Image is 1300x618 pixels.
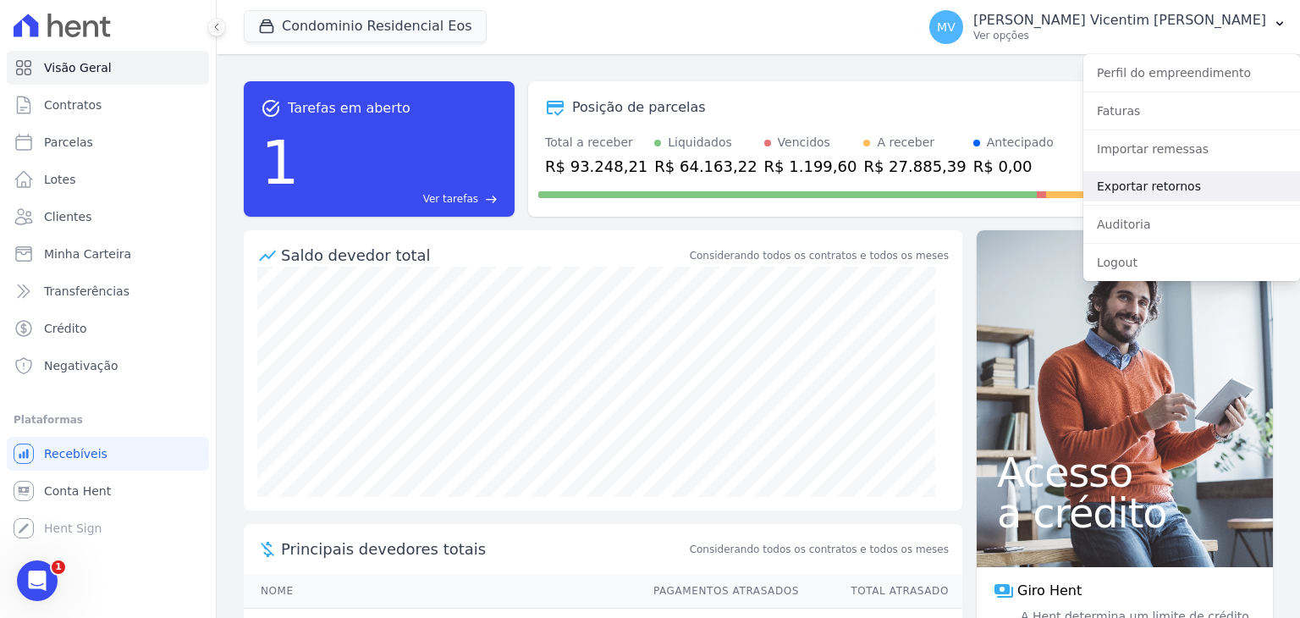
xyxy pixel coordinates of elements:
[572,97,706,118] div: Posição de parcelas
[997,452,1253,493] span: Acesso
[1083,58,1300,88] a: Perfil do empreendimento
[7,349,209,383] a: Negativação
[244,10,487,42] button: Condominio Residencial Eos
[44,171,76,188] span: Lotes
[7,274,209,308] a: Transferências
[17,560,58,601] iframe: Intercom live chat
[261,98,281,119] span: task_alt
[1083,247,1300,278] a: Logout
[545,155,647,178] div: R$ 93.248,21
[690,248,949,263] div: Considerando todos os contratos e todos os meses
[7,51,209,85] a: Visão Geral
[52,560,65,574] span: 1
[1083,134,1300,164] a: Importar remessas
[973,12,1266,29] p: [PERSON_NAME] Vicentim [PERSON_NAME]
[863,155,966,178] div: R$ 27.885,39
[244,574,637,609] th: Nome
[44,97,102,113] span: Contratos
[44,357,118,374] span: Negativação
[7,125,209,159] a: Parcelas
[877,134,934,152] div: A receber
[987,134,1054,152] div: Antecipado
[1017,581,1082,601] span: Giro Hent
[1083,171,1300,201] a: Exportar retornos
[7,163,209,196] a: Lotes
[654,155,757,178] div: R$ 64.163,22
[778,134,830,152] div: Vencidos
[44,483,111,499] span: Conta Hent
[668,134,732,152] div: Liquidados
[7,474,209,508] a: Conta Hent
[44,283,129,300] span: Transferências
[423,191,478,207] span: Ver tarefas
[637,574,800,609] th: Pagamentos Atrasados
[690,542,949,557] span: Considerando todos os contratos e todos os meses
[7,312,209,345] a: Crédito
[44,246,131,262] span: Minha Carteira
[800,574,962,609] th: Total Atrasado
[281,244,686,267] div: Saldo devedor total
[281,538,686,560] span: Principais devedores totais
[997,493,1253,533] span: a crédito
[916,3,1300,51] button: MV [PERSON_NAME] Vicentim [PERSON_NAME] Ver opções
[14,410,202,430] div: Plataformas
[545,134,647,152] div: Total a receber
[288,98,410,119] span: Tarefas em aberto
[306,191,498,207] a: Ver tarefas east
[1083,209,1300,240] a: Auditoria
[7,437,209,471] a: Recebíveis
[44,445,107,462] span: Recebíveis
[1083,96,1300,126] a: Faturas
[485,193,498,206] span: east
[937,21,956,33] span: MV
[261,119,300,207] div: 1
[44,208,91,225] span: Clientes
[764,155,857,178] div: R$ 1.199,60
[44,320,87,337] span: Crédito
[7,237,209,271] a: Minha Carteira
[44,134,93,151] span: Parcelas
[973,155,1054,178] div: R$ 0,00
[44,59,112,76] span: Visão Geral
[7,200,209,234] a: Clientes
[973,29,1266,42] p: Ver opções
[7,88,209,122] a: Contratos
